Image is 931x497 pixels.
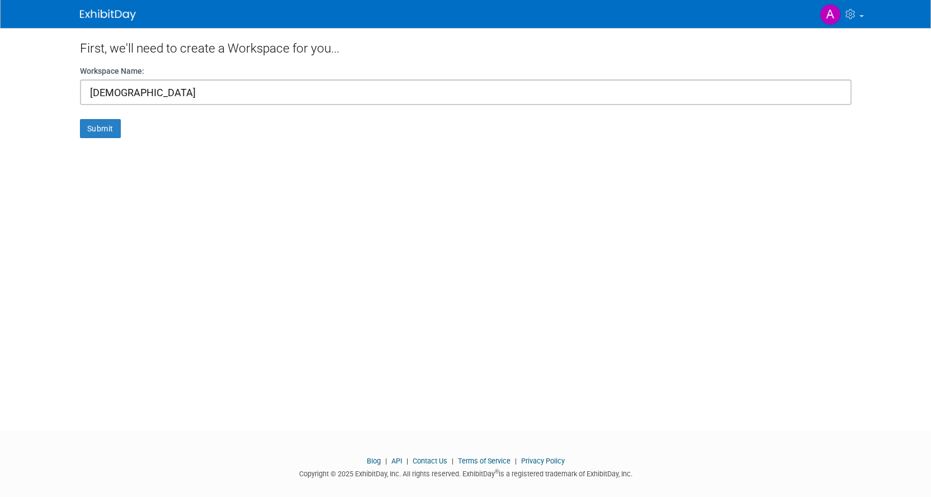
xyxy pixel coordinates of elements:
button: Submit [80,119,121,138]
img: Amy Eskridge [820,4,841,25]
input: Name of your organization [80,79,852,105]
span: | [512,457,519,465]
span: | [404,457,411,465]
img: ExhibitDay [80,10,136,21]
a: Terms of Service [458,457,511,465]
a: Contact Us [413,457,447,465]
a: API [391,457,402,465]
a: Privacy Policy [521,457,565,465]
a: Blog [367,457,381,465]
div: First, we'll need to create a Workspace for you... [80,28,852,65]
sup: ® [495,468,499,475]
span: | [382,457,390,465]
label: Workspace Name: [80,65,144,77]
span: | [449,457,456,465]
